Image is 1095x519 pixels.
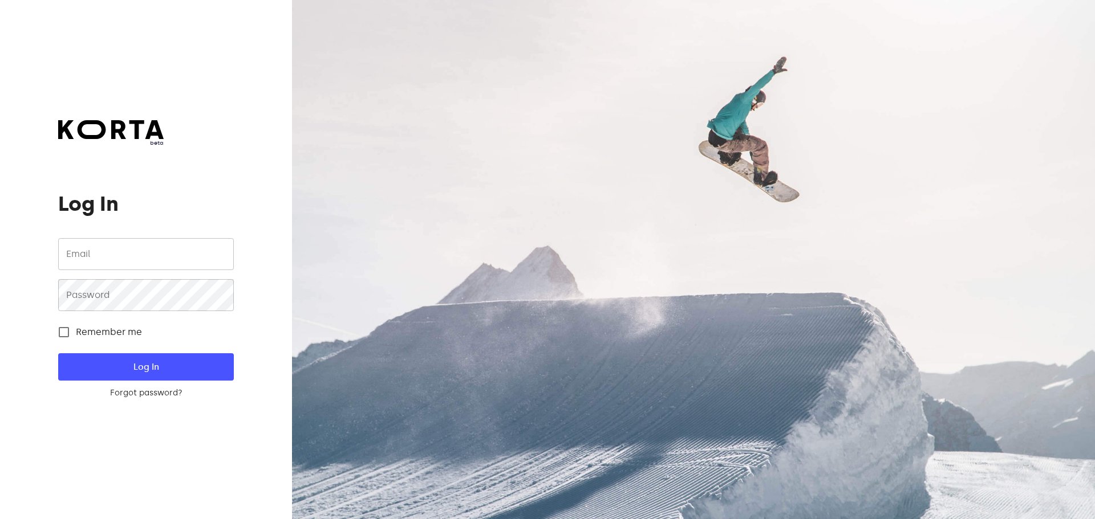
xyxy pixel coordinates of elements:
[58,387,233,399] a: Forgot password?
[58,120,164,147] a: beta
[76,359,215,374] span: Log In
[58,353,233,381] button: Log In
[58,139,164,147] span: beta
[76,325,142,339] span: Remember me
[58,193,233,215] h1: Log In
[58,120,164,139] img: Korta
